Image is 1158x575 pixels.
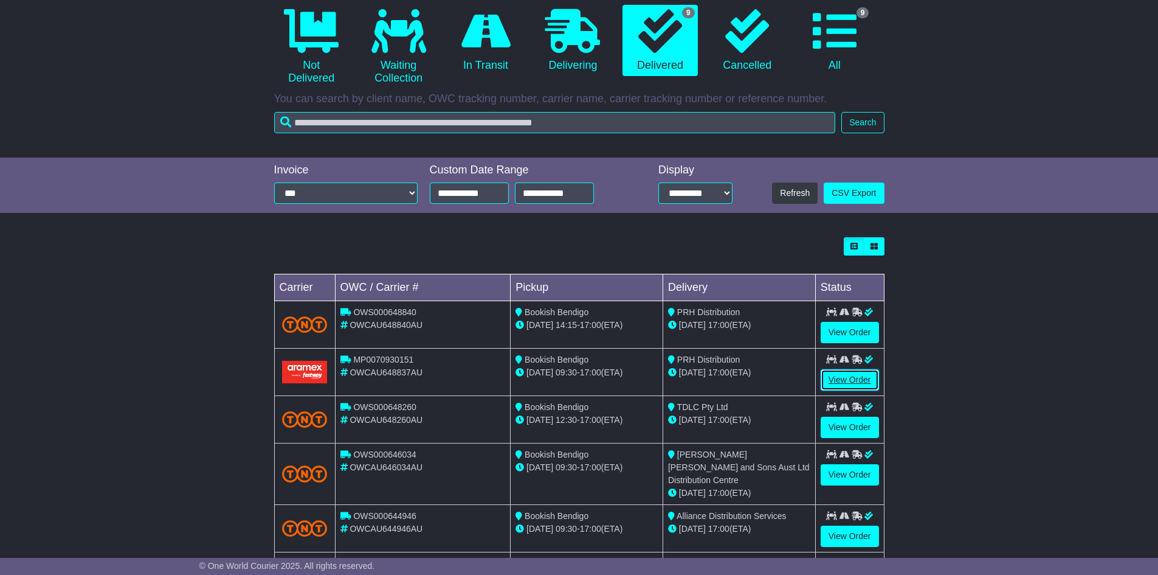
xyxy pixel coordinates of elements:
span: Bookish Bendigo [525,511,588,521]
div: Display [658,164,732,177]
div: - (ETA) [515,461,658,474]
div: (ETA) [668,487,810,500]
img: TNT_Domestic.png [282,316,328,333]
span: OWS000644946 [353,511,416,521]
span: OWS000646034 [353,450,416,459]
a: View Order [821,464,879,486]
a: Cancelled [710,5,785,77]
button: Search [841,112,884,133]
a: Delivering [536,5,610,77]
span: [DATE] [526,320,553,330]
span: OWCAU648837AU [350,368,422,377]
td: Carrier [274,274,335,301]
span: 17:00 [580,462,601,472]
span: OWCAU648260AU [350,415,422,425]
span: TDLC Pty Ltd [677,402,728,412]
span: [DATE] [526,524,553,534]
a: View Order [821,417,879,438]
span: 17:00 [708,320,729,330]
a: 9 All [797,5,872,77]
span: [DATE] [679,488,706,498]
a: View Order [821,322,879,343]
span: Bookish Bendigo [525,402,588,412]
div: (ETA) [668,523,810,535]
span: [DATE] [679,320,706,330]
p: You can search by client name, OWC tracking number, carrier name, carrier tracking number or refe... [274,92,884,106]
img: TNT_Domestic.png [282,465,328,482]
span: 17:00 [708,524,729,534]
span: 17:00 [580,524,601,534]
span: [DATE] [679,368,706,377]
span: Bookish Bendigo [525,355,588,364]
div: (ETA) [668,366,810,379]
a: In Transit [448,5,523,77]
img: TNT_Domestic.png [282,520,328,537]
span: [DATE] [679,524,706,534]
a: CSV Export [824,183,884,204]
span: Alliance Distribution Services [677,511,787,521]
span: 17:00 [708,415,729,425]
a: View Order [821,526,879,547]
td: Status [815,274,884,301]
span: Bookish Bendigo [525,450,588,459]
span: 12:30 [556,415,577,425]
span: [DATE] [526,462,553,472]
div: - (ETA) [515,523,658,535]
span: 17:00 [708,488,729,498]
span: 17:00 [580,320,601,330]
span: 14:15 [556,320,577,330]
div: - (ETA) [515,319,658,332]
span: 9 [682,7,695,18]
div: (ETA) [668,414,810,427]
span: 17:00 [580,415,601,425]
span: OWCAU646034AU [350,462,422,472]
span: [DATE] [526,415,553,425]
td: OWC / Carrier # [335,274,511,301]
span: MP0070930151 [353,355,413,364]
span: 9 [856,7,869,18]
a: Not Delivered [274,5,349,89]
span: 17:00 [708,368,729,377]
span: OWS000648840 [353,307,416,317]
span: 09:30 [556,462,577,472]
span: [PERSON_NAME] [PERSON_NAME] and Sons Aust Ltd Distribution Centre [668,450,810,485]
span: 09:30 [556,368,577,377]
span: Bookish Bendigo [525,307,588,317]
img: TNT_Domestic.png [282,411,328,428]
div: Custom Date Range [430,164,625,177]
img: Aramex.png [282,361,328,383]
a: 9 Delivered [622,5,697,77]
div: - (ETA) [515,366,658,379]
a: View Order [821,369,879,391]
a: Waiting Collection [361,5,436,89]
span: © One World Courier 2025. All rights reserved. [199,561,375,571]
span: OWS000648260 [353,402,416,412]
button: Refresh [772,183,818,204]
div: (ETA) [668,319,810,332]
span: PRH Distribution [677,355,740,364]
span: 17:00 [580,368,601,377]
div: - (ETA) [515,414,658,427]
span: 09:30 [556,524,577,534]
td: Pickup [511,274,663,301]
div: Invoice [274,164,418,177]
span: [DATE] [679,415,706,425]
span: OWCAU644946AU [350,524,422,534]
span: [DATE] [526,368,553,377]
span: PRH Distribution [677,307,740,317]
td: Delivery [663,274,815,301]
span: OWCAU648840AU [350,320,422,330]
